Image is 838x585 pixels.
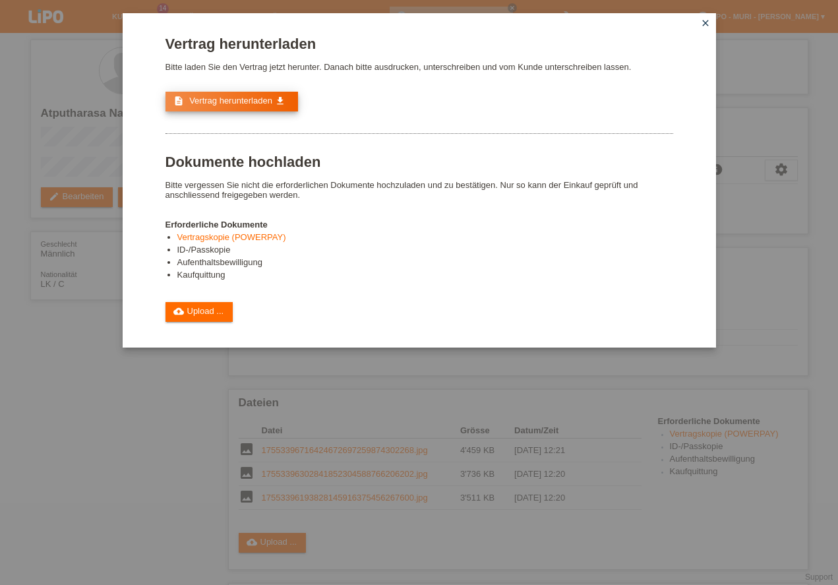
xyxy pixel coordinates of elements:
a: description Vertrag herunterladen get_app [165,92,298,111]
li: ID-/Passkopie [177,245,673,257]
i: description [173,96,184,106]
li: Aufenthaltsbewilligung [177,257,673,270]
h4: Erforderliche Dokumente [165,220,673,230]
p: Bitte vergessen Sie nicht die erforderlichen Dokumente hochzuladen und zu bestätigen. Nur so kann... [165,180,673,200]
h1: Vertrag herunterladen [165,36,673,52]
p: Bitte laden Sie den Vertrag jetzt herunter. Danach bitte ausdrucken, unterschreiben und vom Kunde... [165,62,673,72]
span: Vertrag herunterladen [189,96,272,106]
i: get_app [275,96,285,106]
li: Kaufquittung [177,270,673,282]
i: close [700,18,711,28]
a: cloud_uploadUpload ... [165,302,233,322]
a: Vertragskopie (POWERPAY) [177,232,286,242]
i: cloud_upload [173,306,184,317]
a: close [697,16,714,32]
h1: Dokumente hochladen [165,154,673,170]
